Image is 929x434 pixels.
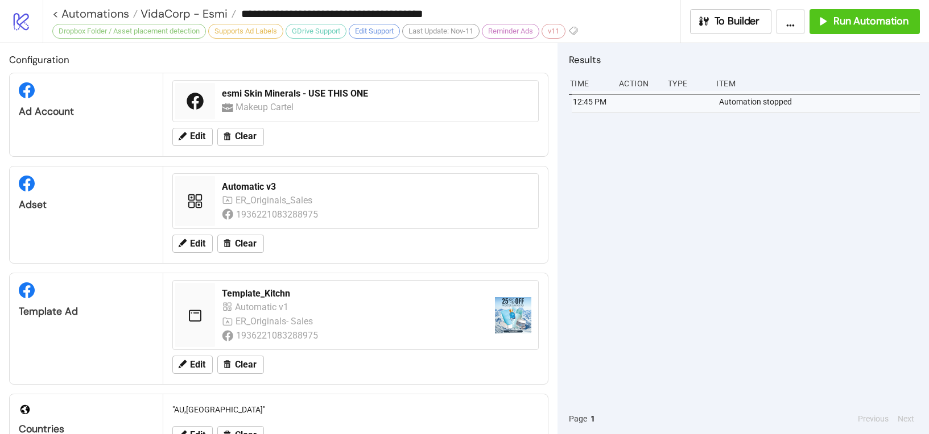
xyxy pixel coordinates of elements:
div: 1936221083288975 [236,207,320,222]
div: ER_Originals_Sales [236,193,315,207]
div: Template_Kitchn [222,287,486,300]
div: Edit Support [349,24,400,39]
h2: Results [569,52,920,67]
span: Edit [190,360,205,370]
button: ... [776,9,805,34]
div: Dropbox Folder / Asset placement detection [52,24,206,39]
span: VidaCorp - Esmi [138,6,228,21]
div: "AU,[GEOGRAPHIC_DATA]" [168,399,543,420]
button: Edit [172,235,213,253]
div: 12:45 PM [572,91,613,112]
div: Last Update: Nov-11 [402,24,480,39]
button: Clear [217,128,264,146]
div: Item [715,73,920,94]
a: VidaCorp - Esmi [138,8,236,19]
span: Clear [235,360,257,370]
span: Clear [235,131,257,141]
div: Supports Ad Labels [208,24,283,39]
span: To Builder [715,15,760,28]
button: Edit [172,356,213,374]
div: Action [618,73,659,94]
button: To Builder [690,9,772,34]
div: esmi Skin Minerals - USE THIS ONE [222,87,531,100]
div: 1936221083288975 [236,328,320,343]
button: Run Automation [810,9,920,34]
div: Time [569,73,610,94]
div: Reminder Ads [482,24,539,39]
div: Ad Account [19,105,154,118]
button: 1 [587,412,598,425]
span: Page [569,412,587,425]
div: Automatic v1 [235,300,291,314]
button: Edit [172,128,213,146]
button: Clear [217,356,264,374]
div: Automation stopped [718,91,923,112]
div: ER_Originals- Sales [236,314,315,328]
div: v11 [542,24,565,39]
button: Previous [854,412,892,425]
button: Clear [217,235,264,253]
span: Edit [190,131,205,141]
span: Edit [190,239,205,249]
div: Adset [19,198,154,211]
h2: Configuration [9,52,548,67]
div: GDrive Support [286,24,346,39]
div: Makeup Cartel [236,100,296,114]
div: Type [667,73,708,94]
span: Clear [235,239,257,249]
button: Next [894,412,918,425]
img: https://scontent-fra5-2.xx.fbcdn.net/v/t45.1600-4/524873932_1842414079984945_397294475026080719_n... [495,297,531,333]
div: Automatic v3 [222,181,531,193]
span: Run Automation [833,15,909,28]
div: Template Ad [19,305,154,318]
a: < Automations [52,8,138,19]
